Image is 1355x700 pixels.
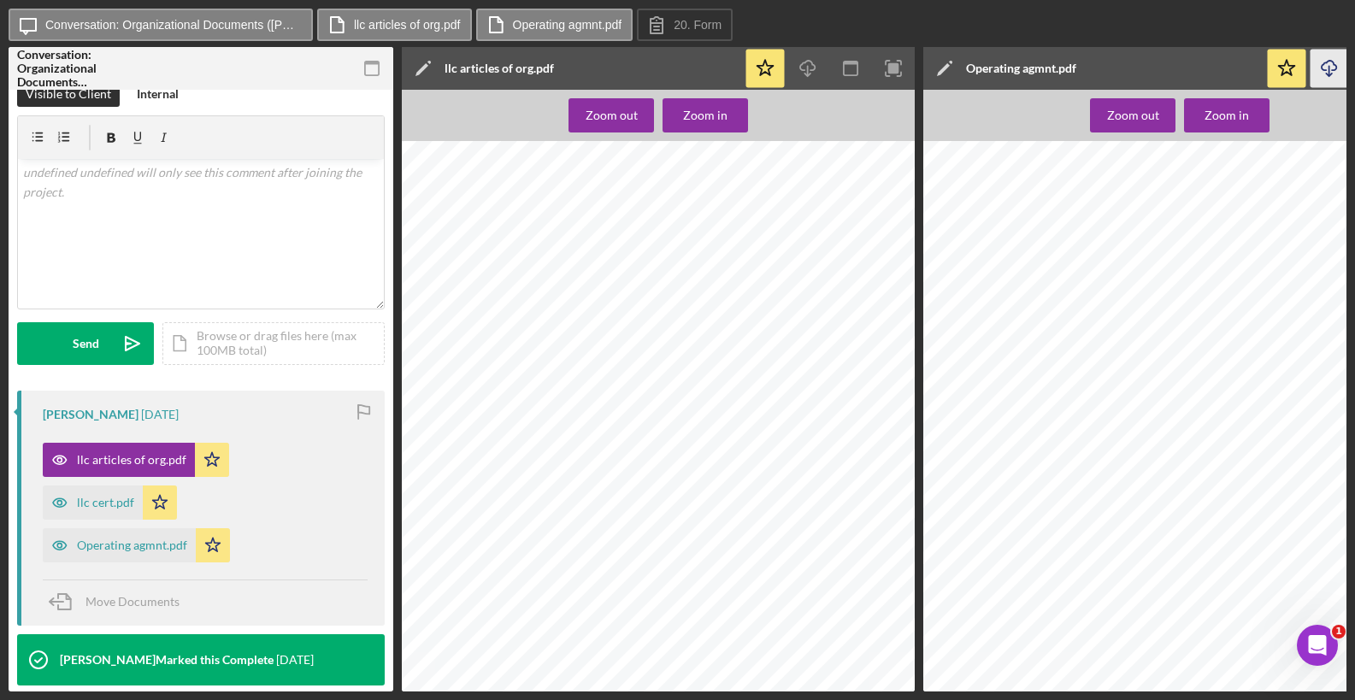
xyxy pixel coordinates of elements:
[77,453,186,467] div: llc articles of org.pdf
[17,48,137,89] div: Conversation: Organizational Documents ([PERSON_NAME])
[85,594,180,609] span: Move Documents
[683,98,728,132] div: Zoom in
[77,496,134,509] div: llc cert.pdf
[1297,625,1338,666] iframe: Intercom live chat
[569,98,654,132] button: Zoom out
[9,9,313,41] button: Conversation: Organizational Documents ([PERSON_NAME])
[17,322,154,365] button: Send
[43,443,229,477] button: llc articles of org.pdf
[43,485,177,520] button: llc cert.pdf
[26,81,111,107] div: Visible to Client
[60,653,274,667] div: [PERSON_NAME] Marked this Complete
[45,18,302,32] label: Conversation: Organizational Documents ([PERSON_NAME])
[1332,625,1346,638] span: 1
[586,98,638,132] div: Zoom out
[966,62,1076,75] div: Operating agmnt.pdf
[476,9,633,41] button: Operating agmnt.pdf
[1090,98,1175,132] button: Zoom out
[1107,98,1159,132] div: Zoom out
[513,18,622,32] label: Operating agmnt.pdf
[663,98,748,132] button: Zoom in
[128,81,187,107] button: Internal
[141,408,179,421] time: 2025-07-18 20:56
[674,18,722,32] label: 20. Form
[43,408,138,421] div: [PERSON_NAME]
[77,538,187,552] div: Operating agmnt.pdf
[137,81,179,107] div: Internal
[1205,98,1249,132] div: Zoom in
[276,653,314,667] time: 2025-07-03 21:33
[73,322,99,365] div: Send
[445,62,554,75] div: llc articles of org.pdf
[637,9,733,41] button: 20. Form
[17,81,120,107] button: Visible to Client
[43,528,230,562] button: Operating agmnt.pdf
[317,9,472,41] button: llc articles of org.pdf
[1184,98,1270,132] button: Zoom in
[43,580,197,623] button: Move Documents
[354,18,461,32] label: llc articles of org.pdf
